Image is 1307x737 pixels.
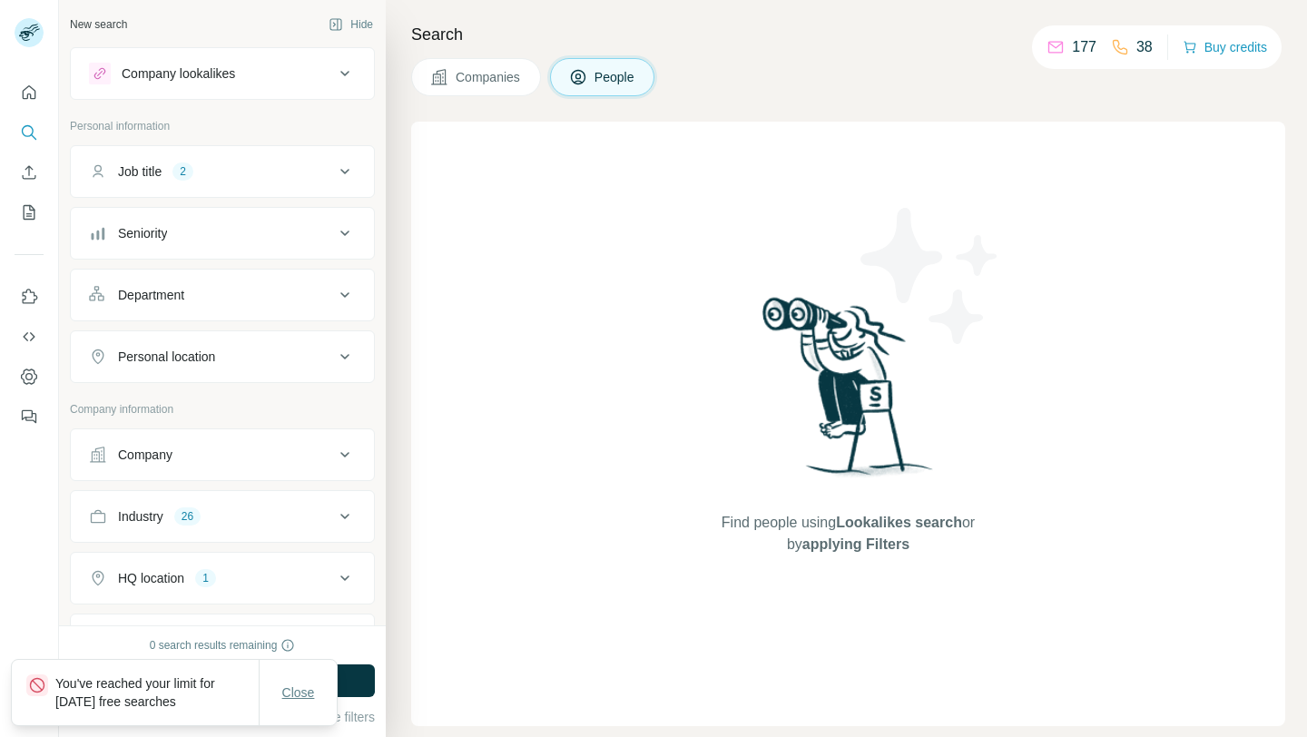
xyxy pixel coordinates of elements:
button: Feedback [15,400,44,433]
div: HQ location [118,569,184,587]
span: Lookalikes search [836,515,962,530]
button: Company [71,433,374,477]
span: Find people using or by [703,512,993,555]
span: Close [282,683,315,702]
button: Search [15,116,44,149]
span: applying Filters [802,536,909,552]
p: Personal information [70,118,375,134]
div: 1 [195,570,216,586]
button: Annual revenue ($) [71,618,374,662]
span: People [595,68,636,86]
p: 177 [1072,36,1096,58]
button: Industry26 [71,495,374,538]
p: Company information [70,401,375,418]
p: 38 [1136,36,1153,58]
p: You've reached your limit for [DATE] free searches [55,674,259,711]
div: 0 search results remaining [150,637,296,653]
button: Personal location [71,335,374,378]
button: Use Surfe on LinkedIn [15,280,44,313]
button: My lists [15,196,44,229]
div: Industry [118,507,163,526]
button: Department [71,273,374,317]
div: 2 [172,163,193,180]
div: New search [70,16,127,33]
button: Seniority [71,211,374,255]
button: Buy credits [1183,34,1267,60]
div: Personal location [118,348,215,366]
div: Company lookalikes [122,64,235,83]
div: 26 [174,508,201,525]
button: Dashboard [15,360,44,393]
div: Department [118,286,184,304]
button: Enrich CSV [15,156,44,189]
button: Close [270,676,328,709]
button: Quick start [15,76,44,109]
img: Surfe Illustration - Woman searching with binoculars [754,292,943,495]
button: HQ location1 [71,556,374,600]
h4: Search [411,22,1285,47]
span: Companies [456,68,522,86]
div: Company [118,446,172,464]
button: Company lookalikes [71,52,374,95]
button: Use Surfe API [15,320,44,353]
div: Job title [118,162,162,181]
div: Seniority [118,224,167,242]
button: Job title2 [71,150,374,193]
img: Surfe Illustration - Stars [849,194,1012,358]
button: Hide [316,11,386,38]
